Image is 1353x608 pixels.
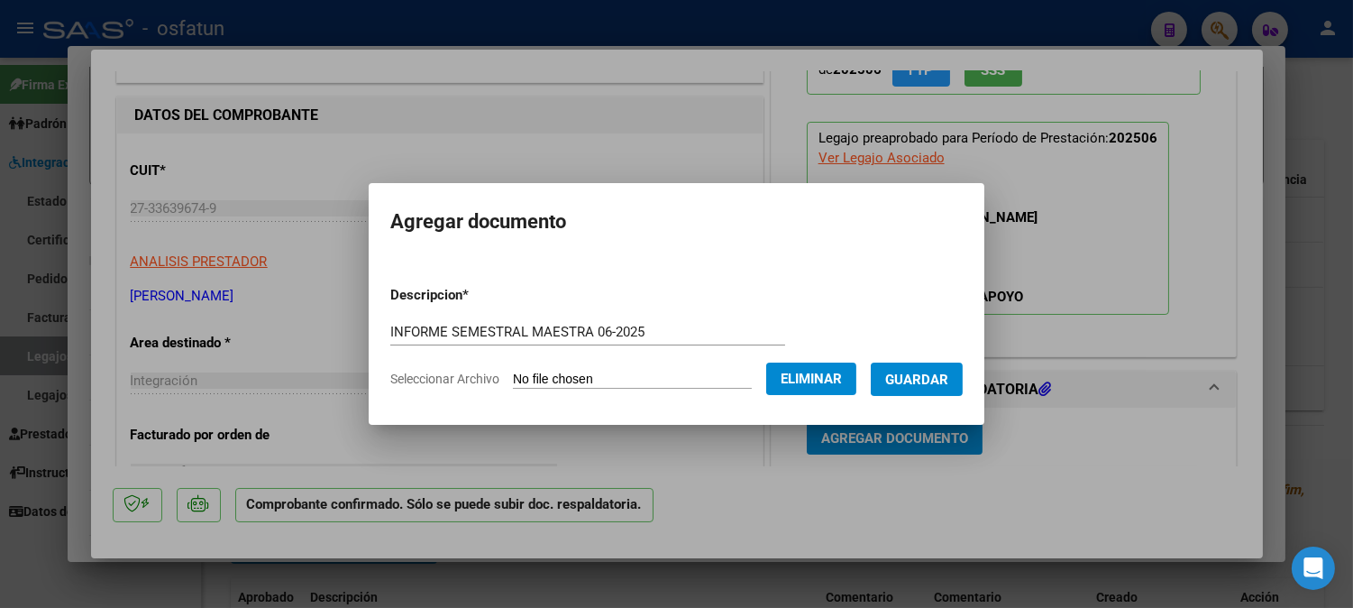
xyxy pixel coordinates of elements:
h2: Agregar documento [390,205,963,239]
button: Guardar [871,363,963,396]
span: Guardar [885,372,948,388]
span: Eliminar [781,371,842,387]
span: Seleccionar Archivo [390,372,499,386]
p: Descripcion [390,285,562,306]
button: Eliminar [766,363,856,395]
div: Open Intercom Messenger [1292,547,1335,590]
